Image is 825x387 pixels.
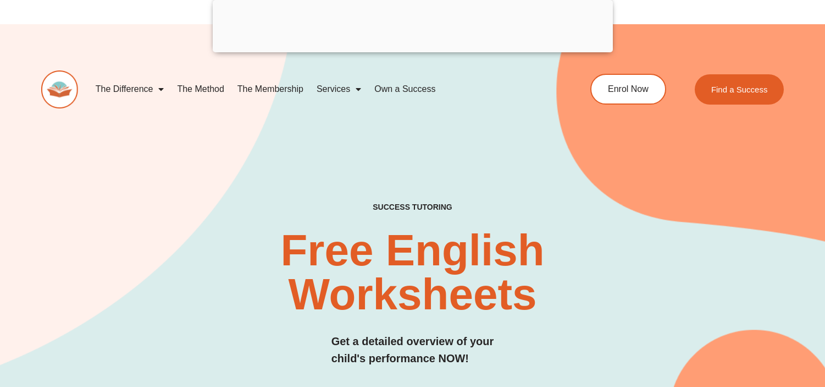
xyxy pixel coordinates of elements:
[608,85,649,94] span: Enrol Now
[368,77,442,102] a: Own a Success
[694,74,784,105] a: Find a Success
[231,77,310,102] a: The Membership
[310,77,368,102] a: Services
[168,228,658,317] h2: Free English Worksheets​
[89,77,547,102] nav: Menu
[590,74,666,105] a: Enrol Now
[331,333,494,367] h3: Get a detailed overview of your child's performance NOW!
[643,264,825,387] iframe: Chat Widget
[89,77,171,102] a: The Difference
[303,203,523,212] h4: SUCCESS TUTORING​
[170,77,230,102] a: The Method
[711,85,767,94] span: Find a Success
